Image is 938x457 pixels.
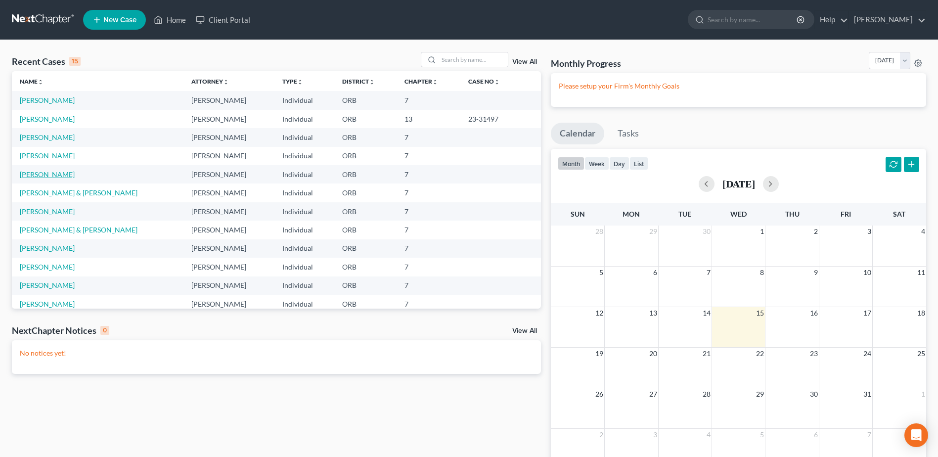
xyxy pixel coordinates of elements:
[12,55,81,67] div: Recent Cases
[594,388,604,400] span: 26
[702,226,712,237] span: 30
[759,267,765,278] span: 8
[702,388,712,400] span: 28
[559,81,918,91] p: Please setup your Firm's Monthly Goals
[551,57,621,69] h3: Monthly Progress
[334,165,397,183] td: ORB
[20,78,44,85] a: Nameunfold_more
[274,147,334,165] td: Individual
[494,79,500,85] i: unfold_more
[594,307,604,319] span: 12
[460,110,541,128] td: 23-31497
[103,16,136,24] span: New Case
[708,10,798,29] input: Search by name...
[20,133,75,141] a: [PERSON_NAME]
[904,423,928,447] div: Open Intercom Messenger
[342,78,375,85] a: Districtunfold_more
[274,202,334,221] td: Individual
[678,210,691,218] span: Tue
[648,226,658,237] span: 29
[849,11,926,29] a: [PERSON_NAME]
[282,78,303,85] a: Typeunfold_more
[334,147,397,165] td: ORB
[397,165,460,183] td: 7
[584,157,609,170] button: week
[397,276,460,295] td: 7
[755,348,765,360] span: 22
[598,267,604,278] span: 5
[20,281,75,289] a: [PERSON_NAME]
[920,388,926,400] span: 1
[274,183,334,202] td: Individual
[648,388,658,400] span: 27
[397,128,460,146] td: 7
[862,307,872,319] span: 17
[730,210,747,218] span: Wed
[468,78,500,85] a: Case Nounfold_more
[183,276,274,295] td: [PERSON_NAME]
[397,91,460,109] td: 7
[609,123,648,144] a: Tasks
[334,258,397,276] td: ORB
[916,267,926,278] span: 11
[38,79,44,85] i: unfold_more
[609,157,629,170] button: day
[191,11,255,29] a: Client Portal
[652,429,658,441] span: 3
[571,210,585,218] span: Sun
[223,79,229,85] i: unfold_more
[334,276,397,295] td: ORB
[916,348,926,360] span: 25
[183,221,274,239] td: [PERSON_NAME]
[334,295,397,313] td: ORB
[397,110,460,128] td: 13
[397,147,460,165] td: 7
[722,179,755,189] h2: [DATE]
[20,151,75,160] a: [PERSON_NAME]
[759,429,765,441] span: 5
[594,226,604,237] span: 28
[183,183,274,202] td: [PERSON_NAME]
[629,157,648,170] button: list
[20,244,75,252] a: [PERSON_NAME]
[183,202,274,221] td: [PERSON_NAME]
[297,79,303,85] i: unfold_more
[397,202,460,221] td: 7
[813,226,819,237] span: 2
[755,388,765,400] span: 29
[397,221,460,239] td: 7
[706,267,712,278] span: 7
[841,210,851,218] span: Fri
[183,147,274,165] td: [PERSON_NAME]
[404,78,438,85] a: Chapterunfold_more
[20,207,75,216] a: [PERSON_NAME]
[274,239,334,258] td: Individual
[512,327,537,334] a: View All
[397,258,460,276] td: 7
[439,52,508,67] input: Search by name...
[862,348,872,360] span: 24
[183,239,274,258] td: [PERSON_NAME]
[866,226,872,237] span: 3
[274,110,334,128] td: Individual
[866,429,872,441] span: 7
[149,11,191,29] a: Home
[274,258,334,276] td: Individual
[432,79,438,85] i: unfold_more
[706,429,712,441] span: 4
[183,165,274,183] td: [PERSON_NAME]
[648,348,658,360] span: 20
[274,91,334,109] td: Individual
[274,221,334,239] td: Individual
[274,276,334,295] td: Individual
[274,128,334,146] td: Individual
[274,165,334,183] td: Individual
[183,295,274,313] td: [PERSON_NAME]
[12,324,109,336] div: NextChapter Notices
[20,188,137,197] a: [PERSON_NAME] & [PERSON_NAME]
[652,267,658,278] span: 6
[551,123,604,144] a: Calendar
[702,307,712,319] span: 14
[20,300,75,308] a: [PERSON_NAME]
[558,157,584,170] button: month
